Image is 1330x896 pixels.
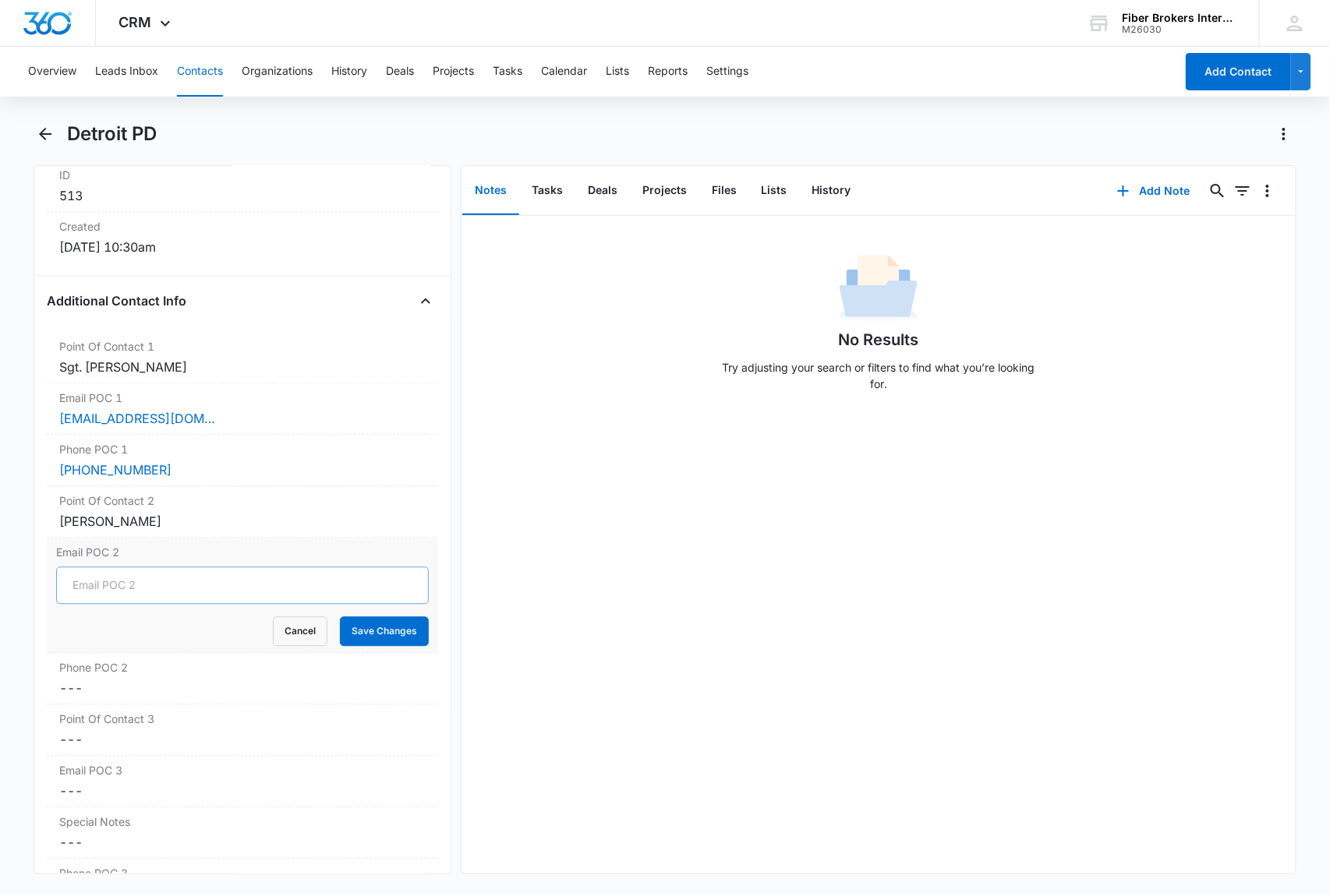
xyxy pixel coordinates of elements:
[242,47,313,97] button: Organizations
[331,47,367,97] button: History
[47,292,186,311] h4: Additional Contact Info
[606,47,629,97] button: Lists
[59,763,426,779] label: Email POC 3
[177,47,223,97] button: Contacts
[340,617,429,647] button: Save Changes
[59,814,426,831] label: Special Notes
[706,47,748,97] button: Settings
[59,513,426,531] div: [PERSON_NAME]
[59,493,426,510] label: Point Of Contact 2
[59,339,426,355] label: Point Of Contact 1
[1205,178,1230,203] button: Search...
[56,567,429,605] input: Email POC 2
[47,808,438,859] div: Special Notes---
[59,711,426,728] label: Point Of Contact 3
[59,168,426,184] dt: ID
[59,782,426,801] dd: ---
[800,167,864,215] button: History
[699,167,749,215] button: Files
[59,358,426,377] div: Sgt. [PERSON_NAME]
[1186,53,1291,90] button: Add Contact
[59,866,426,882] label: Phone POC 3
[56,545,429,561] label: Email POC 2
[47,654,438,705] div: Phone POC 2---
[541,47,587,97] button: Calendar
[47,436,438,487] div: Phone POC 1[PHONE_NUMBER]
[34,122,58,146] button: Back
[413,289,438,314] button: Close
[67,122,157,146] h1: Detroit PD
[59,410,215,429] a: [EMAIL_ADDRESS][DOMAIN_NAME]
[59,187,426,206] dd: 513
[47,384,438,436] div: Email POC 1[EMAIL_ADDRESS][DOMAIN_NAME]
[95,47,158,97] button: Leads Inbox
[59,731,426,750] dd: ---
[59,390,426,407] label: Email POC 1
[59,219,426,235] dt: Created
[839,328,919,351] h1: No Results
[749,167,800,215] button: Lists
[433,47,474,97] button: Projects
[519,167,575,215] button: Tasks
[59,238,426,257] dd: [DATE] 10:30am
[47,333,438,384] div: Point Of Contact 1Sgt. [PERSON_NAME]
[1102,172,1205,210] button: Add Note
[575,167,630,215] button: Deals
[1123,12,1236,24] div: account name
[59,442,426,458] label: Phone POC 1
[648,47,688,97] button: Reports
[1255,178,1280,203] button: Overflow Menu
[1230,178,1255,203] button: Filters
[47,705,438,757] div: Point Of Contact 3---
[840,250,918,328] img: No Data
[1123,24,1236,35] div: account id
[59,834,426,852] dd: ---
[28,47,76,97] button: Overview
[1272,122,1296,146] button: Actions
[59,660,426,676] label: Phone POC 2
[59,679,426,698] dd: ---
[462,167,519,215] button: Notes
[715,359,1042,392] p: Try adjusting your search or filters to find what you’re looking for.
[630,167,699,215] button: Projects
[119,14,152,30] span: CRM
[493,47,522,97] button: Tasks
[59,461,172,480] a: [PHONE_NUMBER]
[273,617,327,647] button: Cancel
[47,161,438,213] div: ID513
[47,213,438,263] div: Created[DATE] 10:30am
[386,47,414,97] button: Deals
[47,757,438,808] div: Email POC 3---
[47,487,438,538] div: Point Of Contact 2[PERSON_NAME]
